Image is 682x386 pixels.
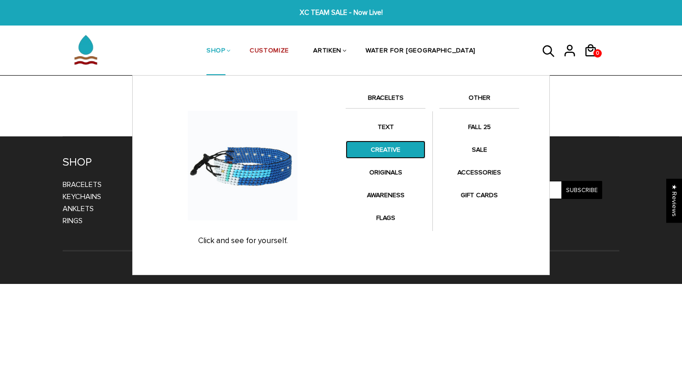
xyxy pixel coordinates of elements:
div: Click to open Judge.me floating reviews tab [666,179,682,223]
h4: SHOP [63,155,186,169]
a: ACCESSORIES [439,163,519,181]
a: ARTIKEN [313,27,341,76]
p: Copyright © 2025 . All Right Reserved [63,259,619,271]
a: CUSTOMIZE [250,27,289,76]
span: 0 [594,47,601,60]
a: Keychains [63,192,101,201]
a: FALL 25 [439,118,519,136]
a: Anklets [63,204,94,213]
a: OTHER [439,92,519,108]
a: AWARENESS [346,186,425,204]
a: SALE [439,141,519,159]
a: FLAGS [346,209,425,227]
a: ORIGINALS [346,163,425,181]
a: TEXT [346,118,425,136]
a: Rings [63,216,83,225]
p: Click and see for yourself. [149,236,336,245]
a: 0 [584,60,605,62]
a: SHOP [206,27,225,76]
a: CREATIVE [346,141,425,159]
span: XC TEAM SALE - Now Live! [210,7,472,18]
input: Subscribe [561,181,602,199]
a: BRACELETS [346,92,425,108]
a: GIFT CARDS [439,186,519,204]
p: You don't have any items in your cart yet. [49,94,633,106]
a: Bracelets [63,180,102,189]
a: WATER FOR [GEOGRAPHIC_DATA] [366,27,476,76]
